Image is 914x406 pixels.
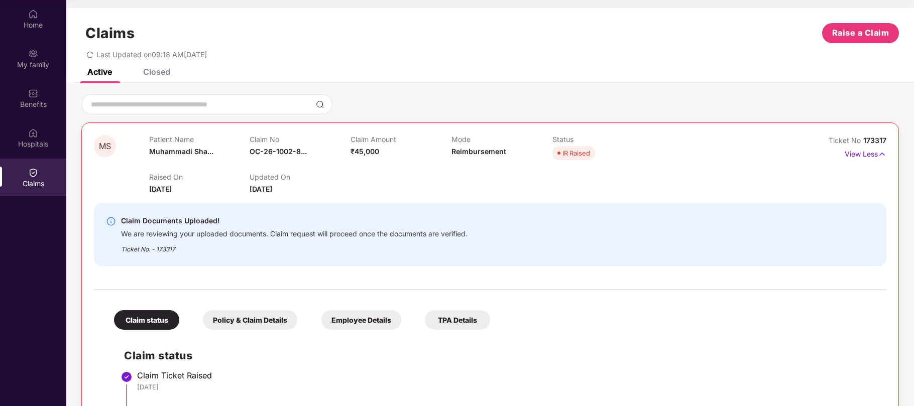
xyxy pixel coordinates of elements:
div: Claim status [114,310,179,330]
div: IR Raised [562,148,590,158]
img: svg+xml;base64,PHN2ZyBpZD0iU3RlcC1Eb25lLTMyeDMyIiB4bWxucz0iaHR0cDovL3d3dy53My5vcmcvMjAwMC9zdmciIH... [121,371,133,383]
img: svg+xml;base64,PHN2ZyBpZD0iSG9tZSIgeG1sbnM9Imh0dHA6Ly93d3cudzMub3JnLzIwMDAvc3ZnIiB3aWR0aD0iMjAiIG... [28,9,38,19]
div: Claim Documents Uploaded! [121,215,468,227]
button: Raise a Claim [822,23,899,43]
span: Muhammadi Sha... [149,147,213,156]
p: Raised On [149,173,250,181]
img: svg+xml;base64,PHN2ZyBpZD0iQ2xhaW0iIHhtbG5zPSJodHRwOi8vd3d3LnczLm9yZy8yMDAwL3N2ZyIgd2lkdGg9IjIwIi... [28,168,38,178]
div: TPA Details [425,310,490,330]
div: Closed [143,67,170,77]
img: svg+xml;base64,PHN2ZyBpZD0iSW5mby0yMHgyMCIgeG1sbnM9Imh0dHA6Ly93d3cudzMub3JnLzIwMDAvc3ZnIiB3aWR0aD... [106,216,116,226]
h1: Claims [85,25,135,42]
p: View Less [845,146,886,160]
div: [DATE] [137,382,876,391]
span: Last Updated on 09:18 AM[DATE] [96,50,207,59]
span: ₹45,000 [351,147,379,156]
p: Claim No [250,135,351,144]
span: MS [99,142,111,151]
img: svg+xml;base64,PHN2ZyB4bWxucz0iaHR0cDovL3d3dy53My5vcmcvMjAwMC9zdmciIHdpZHRoPSIxNyIgaGVpZ2h0PSIxNy... [878,149,886,160]
p: Mode [451,135,552,144]
div: Ticket No. - 173317 [121,238,468,254]
img: svg+xml;base64,PHN2ZyBpZD0iSG9zcGl0YWxzIiB4bWxucz0iaHR0cDovL3d3dy53My5vcmcvMjAwMC9zdmciIHdpZHRoPS... [28,128,38,138]
img: svg+xml;base64,PHN2ZyBpZD0iQmVuZWZpdHMiIHhtbG5zPSJodHRwOi8vd3d3LnczLm9yZy8yMDAwL3N2ZyIgd2lkdGg9Ij... [28,88,38,98]
p: Status [552,135,653,144]
div: Employee Details [321,310,401,330]
span: [DATE] [149,185,172,193]
img: svg+xml;base64,PHN2ZyBpZD0iU2VhcmNoLTMyeDMyIiB4bWxucz0iaHR0cDovL3d3dy53My5vcmcvMjAwMC9zdmciIHdpZH... [316,100,324,108]
p: Claim Amount [351,135,451,144]
span: 173317 [863,136,886,145]
h2: Claim status [124,347,876,364]
div: Policy & Claim Details [203,310,297,330]
p: Patient Name [149,135,250,144]
span: redo [86,50,93,59]
div: Active [87,67,112,77]
div: Claim Ticket Raised [137,370,876,380]
span: Raise a Claim [832,27,889,39]
span: OC-26-1002-8... [250,147,307,156]
span: [DATE] [250,185,272,193]
p: Updated On [250,173,351,181]
span: Ticket No [829,136,863,145]
div: We are reviewing your uploaded documents. Claim request will proceed once the documents are verif... [121,227,468,238]
span: Reimbursement [451,147,506,156]
img: svg+xml;base64,PHN2ZyB3aWR0aD0iMjAiIGhlaWdodD0iMjAiIHZpZXdCb3g9IjAgMCAyMCAyMCIgZmlsbD0ibm9uZSIgeG... [28,49,38,59]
